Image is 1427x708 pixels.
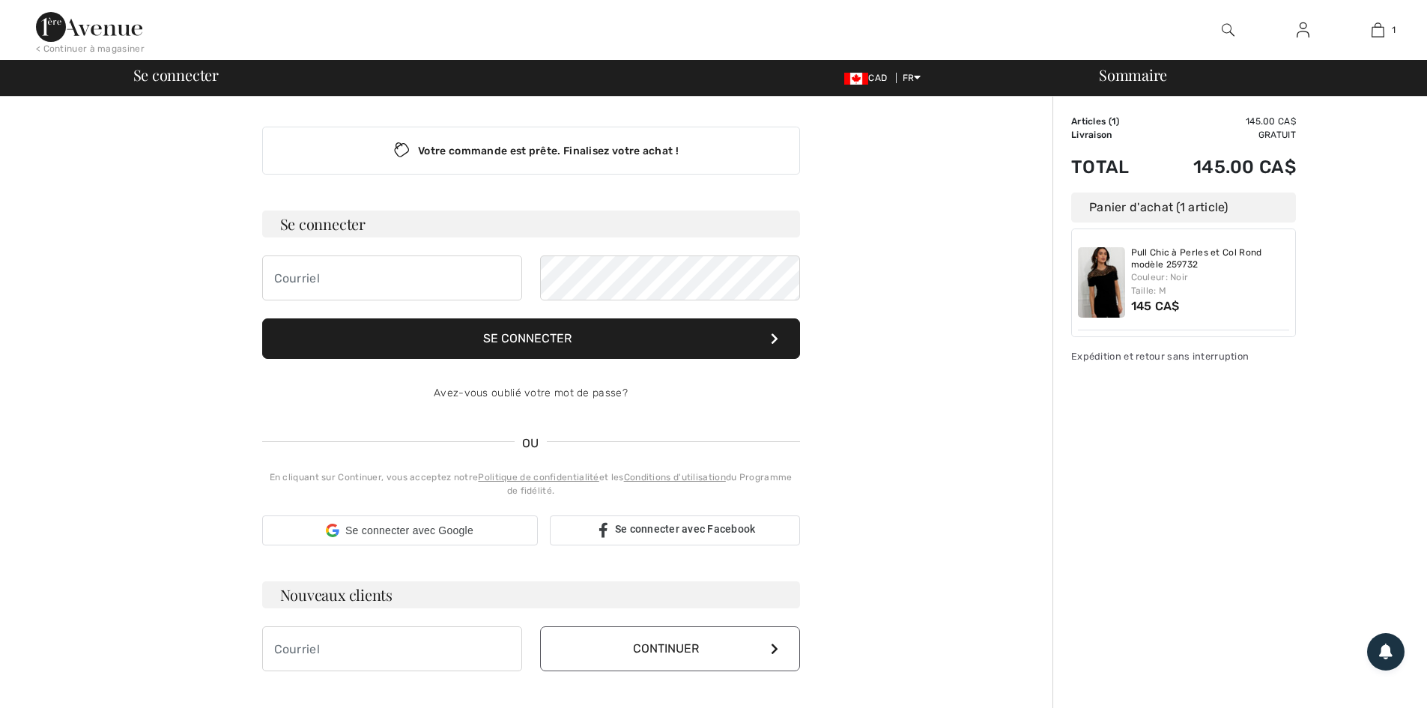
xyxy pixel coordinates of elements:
span: Se connecter avec Google [345,523,473,539]
h3: Nouveaux clients [262,581,800,608]
div: Couleur: Noir Taille: M [1131,270,1290,297]
a: Se connecter [1285,21,1321,40]
td: Articles ( ) [1071,115,1152,128]
img: Mon panier [1372,21,1384,39]
img: recherche [1222,21,1234,39]
td: Total [1071,142,1152,193]
a: Politique de confidentialité [478,472,599,482]
h3: Se connecter [262,211,800,237]
span: 1 [1112,116,1116,127]
span: 145 CA$ [1131,299,1180,313]
td: Gratuit [1152,128,1296,142]
td: 145.00 CA$ [1152,142,1296,193]
a: Conditions d'utilisation [624,472,726,482]
img: Canadian Dollar [844,73,868,85]
input: Courriel [262,626,522,671]
div: Votre commande est prête. Finalisez votre achat ! [262,127,800,175]
span: Se connecter [133,67,219,82]
img: Mes infos [1297,21,1309,39]
div: Se connecter avec Google [262,515,538,545]
a: Avez-vous oublié votre mot de passe? [434,387,628,399]
div: Panier d'achat (1 article) [1071,193,1296,223]
span: FR [903,73,921,83]
input: Courriel [262,255,522,300]
div: En cliquant sur Continuer, vous acceptez notre et les du Programme de fidélité. [262,471,800,497]
div: Expédition et retour sans interruption [1071,349,1296,363]
a: Pull Chic à Perles et Col Rond modèle 259732 [1131,247,1290,270]
button: Se connecter [262,318,800,359]
span: CAD [844,73,893,83]
a: 1 [1341,21,1414,39]
span: 1 [1392,23,1396,37]
span: OU [515,435,547,453]
td: Livraison [1071,128,1152,142]
img: Pull Chic à Perles et Col Rond modèle 259732 [1078,247,1125,318]
div: Sommaire [1081,67,1418,82]
div: < Continuer à magasiner [36,42,145,55]
a: Se connecter avec Facebook [550,515,800,545]
button: Continuer [540,626,800,671]
img: 1ère Avenue [36,12,142,42]
td: 145.00 CA$ [1152,115,1296,128]
span: Se connecter avec Facebook [615,523,756,535]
